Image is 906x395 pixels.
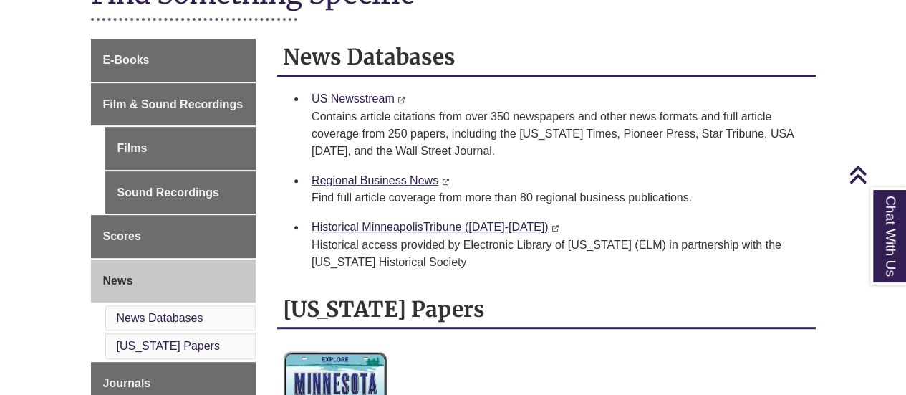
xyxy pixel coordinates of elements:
[103,377,151,389] span: Journals
[103,54,150,66] span: E-Books
[103,98,244,110] span: Film & Sound Recordings
[312,221,548,233] a: Historical MinneapolisTribune ([DATE]-[DATE])
[91,39,256,82] a: E-Books
[312,189,804,206] div: Find full article coverage from more than 80 regional business publications.
[105,127,256,170] a: Films
[441,179,449,185] i: This link opens in a new window
[312,108,804,160] div: Contains article citations from over 350 newspapers and other news formats and full article cover...
[551,225,559,232] i: This link opens in a new window
[117,312,203,324] a: News Databases
[91,83,256,126] a: Film & Sound Recordings
[103,275,133,287] span: News
[312,92,395,105] a: US Newsstream
[277,39,816,77] h2: News Databases
[103,230,141,242] span: Scores
[91,260,256,303] a: News
[91,215,256,258] a: Scores
[105,171,256,214] a: Sound Recordings
[117,340,220,352] a: [US_STATE] Papers
[312,174,438,186] a: Regional Business News
[849,165,902,184] a: Back to Top
[277,291,816,329] h2: [US_STATE] Papers
[312,237,804,271] div: Historical access provided by Electronic Library of [US_STATE] (ELM) in partnership with the [US_...
[397,97,405,103] i: This link opens in a new window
